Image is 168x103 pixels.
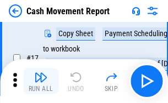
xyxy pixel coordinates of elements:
[26,54,39,62] span: # 17
[105,85,118,92] div: Skip
[94,68,129,94] button: Skip
[34,71,47,84] img: Run All
[43,45,80,53] div: to workbook
[9,4,22,18] img: Back
[29,85,53,92] div: Run All
[132,7,140,15] img: Support
[56,27,95,41] div: Copy Sheet
[26,6,110,16] div: Cash Movement Report
[105,71,118,84] img: Skip
[138,72,155,90] img: Main button
[146,4,159,18] img: Settings menu
[23,68,58,94] button: Run All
